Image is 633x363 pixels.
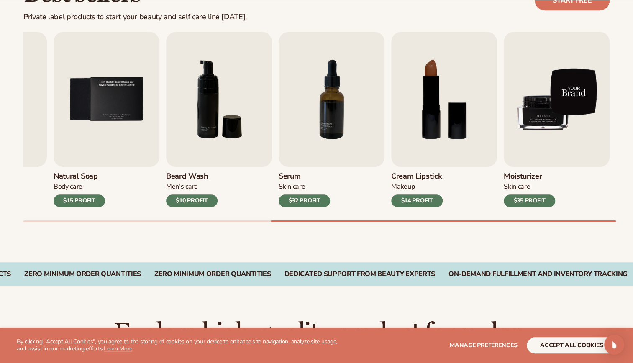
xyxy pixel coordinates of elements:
div: Zero Minimum Order QuantitieS [154,270,271,278]
div: Skin Care [279,182,330,191]
h2: Explore high-quality product formulas [23,319,610,347]
div: Private label products to start your beauty and self care line [DATE]. [23,13,247,22]
div: Makeup [391,182,443,191]
a: 7 / 9 [279,32,384,207]
div: $32 PROFIT [279,194,330,207]
div: Zero Minimum Order QuantitieS [24,270,141,278]
button: accept all cookies [527,337,616,353]
h3: Natural Soap [54,172,105,181]
div: Dedicated Support From Beauty Experts [284,270,435,278]
div: $14 PROFIT [391,194,443,207]
div: $15 PROFIT [54,194,105,207]
button: Manage preferences [450,337,517,353]
a: Learn More [104,345,132,353]
div: $10 PROFIT [166,194,218,207]
div: On-Demand Fulfillment and Inventory Tracking [448,270,628,278]
div: $35 PROFIT [504,194,555,207]
a: 6 / 9 [166,32,272,207]
div: Body Care [54,182,105,191]
a: 9 / 9 [504,32,610,207]
h3: Serum [279,172,330,181]
p: By clicking "Accept All Cookies", you agree to the storing of cookies on your device to enhance s... [17,338,343,353]
span: Manage preferences [450,341,517,349]
div: Skin Care [504,182,555,191]
a: 5 / 9 [54,32,159,207]
div: Open Intercom Messenger [604,335,624,355]
div: Men’s Care [166,182,218,191]
h3: Beard Wash [166,172,218,181]
h3: Moisturizer [504,172,555,181]
a: 8 / 9 [391,32,497,207]
img: Shopify Image 10 [504,32,610,167]
h3: Cream Lipstick [391,172,443,181]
